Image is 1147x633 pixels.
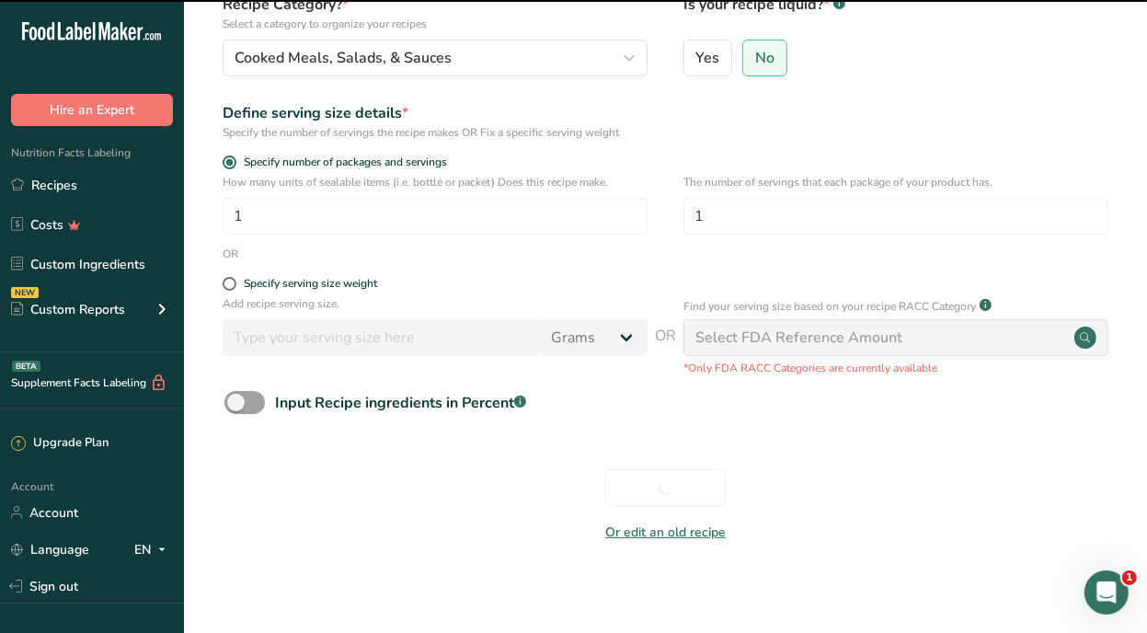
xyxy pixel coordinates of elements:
input: Type your serving size here [223,319,540,356]
span: No [755,49,774,67]
div: BETA [12,361,40,372]
span: Specify number of packages and servings [236,155,447,169]
button: Hire an Expert [11,94,173,126]
p: Select a category to organize your recipes [223,16,648,32]
div: Input Recipe ingredients in Percent [275,392,526,414]
span: 1 [1122,570,1137,585]
div: EN [134,538,173,560]
div: Select FDA Reference Amount [695,327,902,349]
p: Add recipe serving size. [223,295,648,312]
div: Custom Reports [11,300,125,319]
span: Cooked Meals, Salads, & Sauces [235,47,452,69]
div: Specify the number of servings the recipe makes OR Fix a specific serving weight [223,124,648,141]
iframe: Intercom live chat [1084,570,1129,615]
div: Specify serving size weight [244,277,377,291]
div: Define serving size details [223,102,648,124]
p: The number of servings that each package of your product has. [683,174,1108,190]
span: Yes [696,49,720,67]
div: Upgrade Plan [11,434,109,453]
button: Cooked Meals, Salads, & Sauces [223,40,648,76]
p: Find your serving size based on your recipe RACC Category [683,298,976,315]
span: OR [655,325,676,376]
div: NEW [11,287,39,298]
p: How many units of sealable items (i.e. bottle or packet) Does this recipe make. [223,174,648,190]
a: Language [11,534,89,566]
p: *Only FDA RACC Categories are currently available [683,360,1108,376]
a: Or edit an old recipe [605,524,726,541]
div: OR [223,246,238,262]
